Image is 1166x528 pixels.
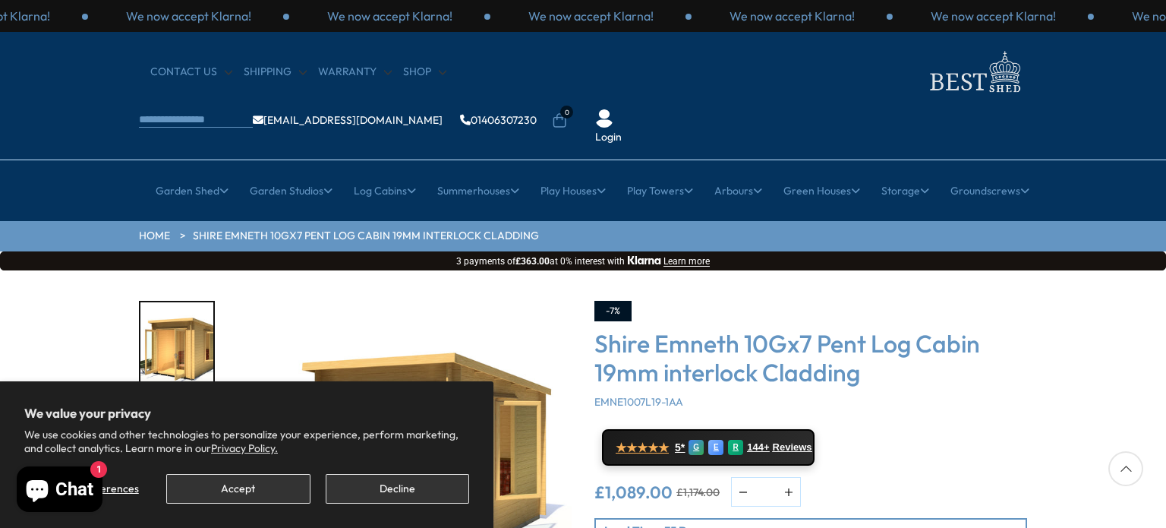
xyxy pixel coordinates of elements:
a: HOME [139,229,170,244]
span: EMNE1007L19-1AA [594,395,683,409]
a: [EMAIL_ADDRESS][DOMAIN_NAME] [253,115,443,125]
div: G [689,440,704,455]
a: Log Cabins [354,172,416,210]
a: Play Towers [627,172,693,210]
img: User Icon [595,109,613,128]
a: 01406307230 [460,115,537,125]
inbox-online-store-chat: Shopify online store chat [12,466,107,516]
a: Privacy Policy. [211,441,278,455]
div: 1 / 3 [692,8,893,24]
div: 1 / 12 [139,301,215,405]
a: Shop [403,65,446,80]
span: 0 [560,106,573,119]
div: 1 / 3 [88,8,289,24]
span: Reviews [773,441,812,454]
span: ★★★★★ [616,441,669,455]
p: We now accept Klarna! [126,8,251,24]
a: Garden Shed [156,172,228,210]
a: Garden Studios [250,172,332,210]
a: Warranty [318,65,392,80]
h2: We value your privacy [24,406,469,421]
div: -7% [594,301,632,321]
button: Decline [326,474,469,504]
a: Summerhouses [437,172,519,210]
div: R [728,440,743,455]
a: 0 [552,113,567,128]
span: 144+ [747,441,769,454]
del: £1,174.00 [676,487,720,498]
button: Accept [166,474,310,504]
a: CONTACT US [150,65,232,80]
a: Green Houses [783,172,860,210]
p: We now accept Klarna! [528,8,654,24]
a: Shire Emneth 10Gx7 Pent Log Cabin 19mm interlock Cladding [193,229,539,244]
img: Emneth_2990g209010gx719mm-030life_e9f9deeb-37bb-4c40-ab52-b54535801b1a_200x200.jpg [140,302,213,403]
a: ★★★★★ 5* G E R 144+ Reviews [602,429,815,466]
h3: Shire Emneth 10Gx7 Pent Log Cabin 19mm interlock Cladding [594,329,1027,387]
p: We now accept Klarna! [931,8,1056,24]
img: logo [921,47,1027,96]
div: 2 / 3 [893,8,1094,24]
a: Groundscrews [950,172,1029,210]
p: We now accept Klarna! [730,8,855,24]
a: Play Houses [540,172,606,210]
div: 3 / 3 [490,8,692,24]
p: We use cookies and other technologies to personalize your experience, perform marketing, and coll... [24,428,469,455]
a: Storage [881,172,929,210]
a: Arbours [714,172,762,210]
div: 2 / 3 [289,8,490,24]
a: Shipping [244,65,307,80]
a: Login [595,130,622,145]
ins: £1,089.00 [594,484,673,501]
div: E [708,440,723,455]
p: We now accept Klarna! [327,8,452,24]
